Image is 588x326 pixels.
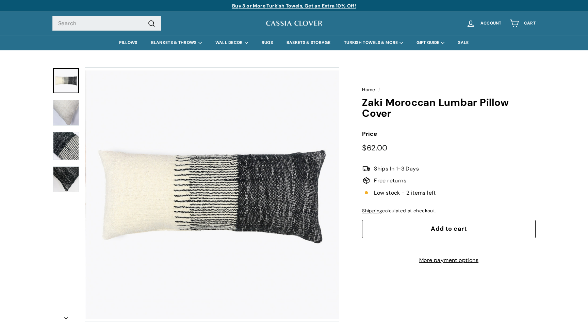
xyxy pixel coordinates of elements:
a: BASKETS & STORAGE [280,35,337,50]
span: Add to cart [431,225,467,233]
a: Shipping [362,208,382,214]
a: PILLOWS [112,35,144,50]
span: / [377,87,382,93]
summary: GIFT GUIDE [410,35,451,50]
input: Search [52,16,161,31]
button: Add to cart [362,220,536,238]
span: Low stock - 2 items left [374,189,436,197]
label: Price [362,129,536,138]
a: More payment options [362,256,536,265]
a: Home [362,87,375,93]
a: Zaki Moroccan Lumbar Pillow Cover [53,68,79,93]
a: Cart [506,13,540,33]
a: RUGS [255,35,280,50]
summary: BLANKETS & THROWS [144,35,209,50]
span: $62.00 [362,143,387,153]
h1: Zaki Moroccan Lumbar Pillow Cover [362,97,536,119]
span: Cart [524,21,536,26]
img: Zaki Moroccan Lumbar Pillow Cover [53,166,79,192]
div: Primary [39,35,549,50]
a: Account [462,13,506,33]
nav: breadcrumbs [362,86,536,94]
img: Zaki Moroccan Lumbar Pillow Cover [53,132,79,160]
a: SALE [451,35,475,50]
span: Account [480,21,502,26]
span: Free returns [374,176,406,185]
div: calculated at checkout. [362,207,536,215]
img: Zaki Moroccan Lumbar Pillow Cover [53,100,79,126]
summary: TURKISH TOWELS & MORE [337,35,410,50]
span: Ships In 1-3 Days [374,164,419,173]
summary: WALL DECOR [209,35,255,50]
a: Buy 3 or More Turkish Towels, Get an Extra 10% Off! [232,3,356,9]
button: Next [52,310,80,322]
